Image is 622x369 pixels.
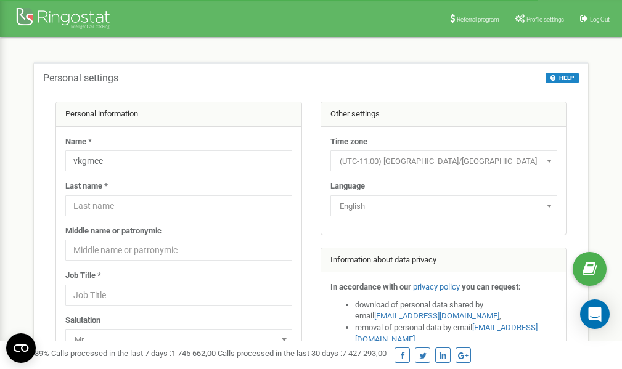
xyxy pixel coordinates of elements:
[65,270,101,282] label: Job Title *
[65,195,292,216] input: Last name
[526,16,564,23] span: Profile settings
[330,150,557,171] span: (UTC-11:00) Pacific/Midway
[457,16,499,23] span: Referral program
[70,331,288,349] span: Mr.
[330,282,411,291] strong: In accordance with our
[335,198,553,215] span: English
[321,102,567,127] div: Other settings
[330,136,367,148] label: Time zone
[321,248,567,273] div: Information about data privacy
[330,180,365,192] label: Language
[43,73,118,84] h5: Personal settings
[462,282,521,291] strong: you can request:
[330,195,557,216] span: English
[374,311,499,320] a: [EMAIL_ADDRESS][DOMAIN_NAME]
[65,180,108,192] label: Last name *
[355,322,557,345] li: removal of personal data by email ,
[6,333,36,363] button: Open CMP widget
[65,285,292,306] input: Job Title
[65,240,292,261] input: Middle name or patronymic
[355,299,557,322] li: download of personal data shared by email ,
[413,282,460,291] a: privacy policy
[65,329,292,350] span: Mr.
[580,299,610,329] div: Open Intercom Messenger
[65,225,162,237] label: Middle name or patronymic
[65,136,92,148] label: Name *
[342,349,387,358] u: 7 427 293,00
[546,73,579,83] button: HELP
[56,102,301,127] div: Personal information
[65,315,100,326] label: Salutation
[590,16,610,23] span: Log Out
[65,150,292,171] input: Name
[218,349,387,358] span: Calls processed in the last 30 days :
[335,153,553,170] span: (UTC-11:00) Pacific/Midway
[171,349,216,358] u: 1 745 662,00
[51,349,216,358] span: Calls processed in the last 7 days :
